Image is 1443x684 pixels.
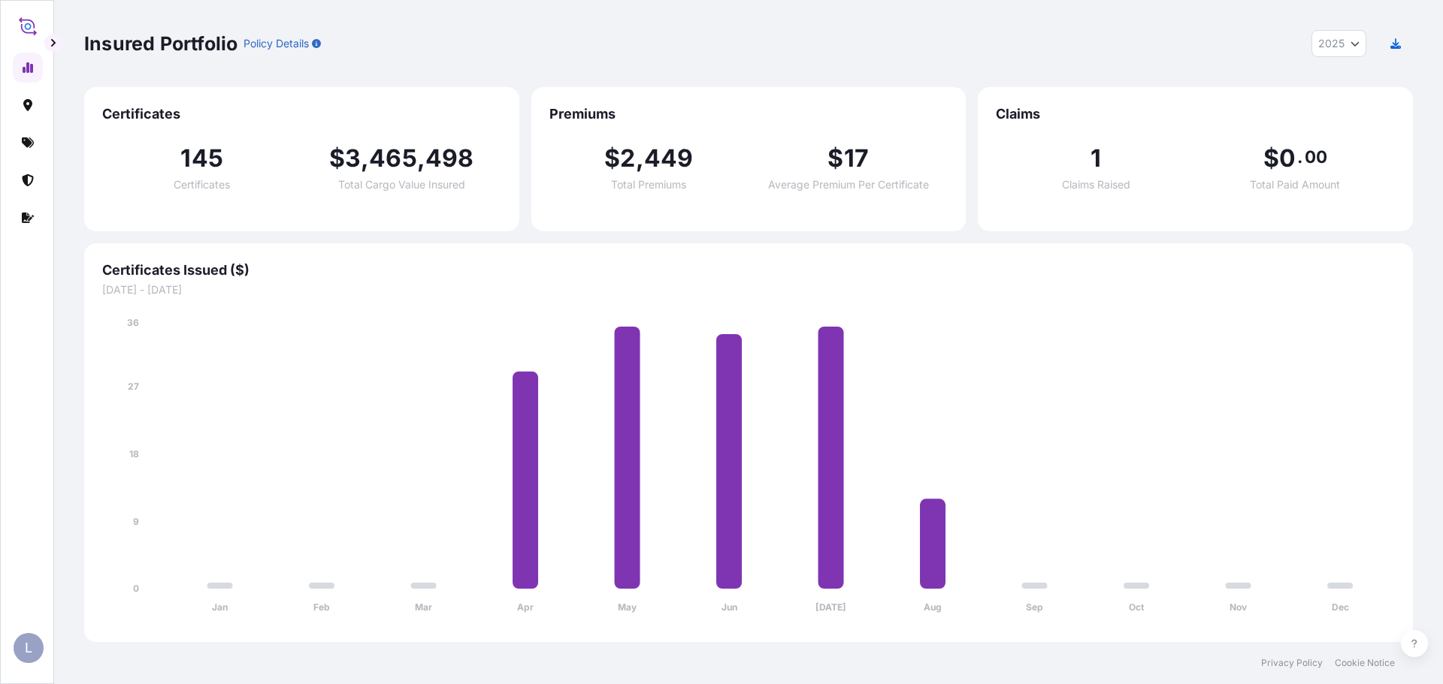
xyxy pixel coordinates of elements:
span: 2 [620,146,635,170]
tspan: Jun [721,601,737,613]
span: , [636,146,644,170]
span: [DATE] - [DATE] [102,282,1395,297]
span: Total Premiums [611,179,686,190]
tspan: Oct [1129,601,1145,613]
span: Certificates [174,179,230,190]
tspan: 18 [129,448,139,460]
tspan: Feb [313,601,330,613]
tspan: 27 [128,381,139,392]
tspan: Nov [1230,601,1248,613]
a: Cookie Notice [1335,657,1395,669]
span: 465 [369,146,417,170]
span: Premiums [549,105,948,123]
p: Insured Portfolio [84,32,237,56]
tspan: Dec [1332,601,1349,613]
tspan: 36 [127,317,139,328]
span: Total Cargo Value Insured [338,179,465,190]
tspan: [DATE] [815,601,846,613]
span: L [25,640,32,655]
tspan: Sep [1026,601,1043,613]
span: 3 [345,146,361,170]
span: Average Premium Per Certificate [768,179,929,190]
tspan: Mar [415,601,432,613]
button: Year Selector [1311,30,1366,57]
span: 0 [1279,146,1296,170]
span: $ [827,146,843,170]
span: Total Paid Amount [1250,179,1340,190]
span: 449 [644,146,694,170]
a: Privacy Policy [1261,657,1323,669]
tspan: May [618,601,637,613]
span: Claims [996,105,1395,123]
p: Policy Details [244,36,309,51]
span: 2025 [1318,36,1345,51]
span: $ [604,146,620,170]
span: Certificates Issued ($) [102,261,1395,279]
tspan: Aug [924,601,942,613]
tspan: 0 [133,583,139,594]
span: 1 [1091,146,1101,170]
tspan: Apr [517,601,534,613]
span: . [1297,151,1302,163]
span: $ [329,146,345,170]
span: 498 [425,146,474,170]
tspan: 9 [133,516,139,527]
span: 00 [1305,151,1327,163]
span: , [361,146,369,170]
span: Claims Raised [1062,179,1130,190]
span: $ [1263,146,1279,170]
tspan: Jan [212,601,228,613]
span: 145 [180,146,223,170]
span: Certificates [102,105,501,123]
span: , [417,146,425,170]
span: 17 [844,146,869,170]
